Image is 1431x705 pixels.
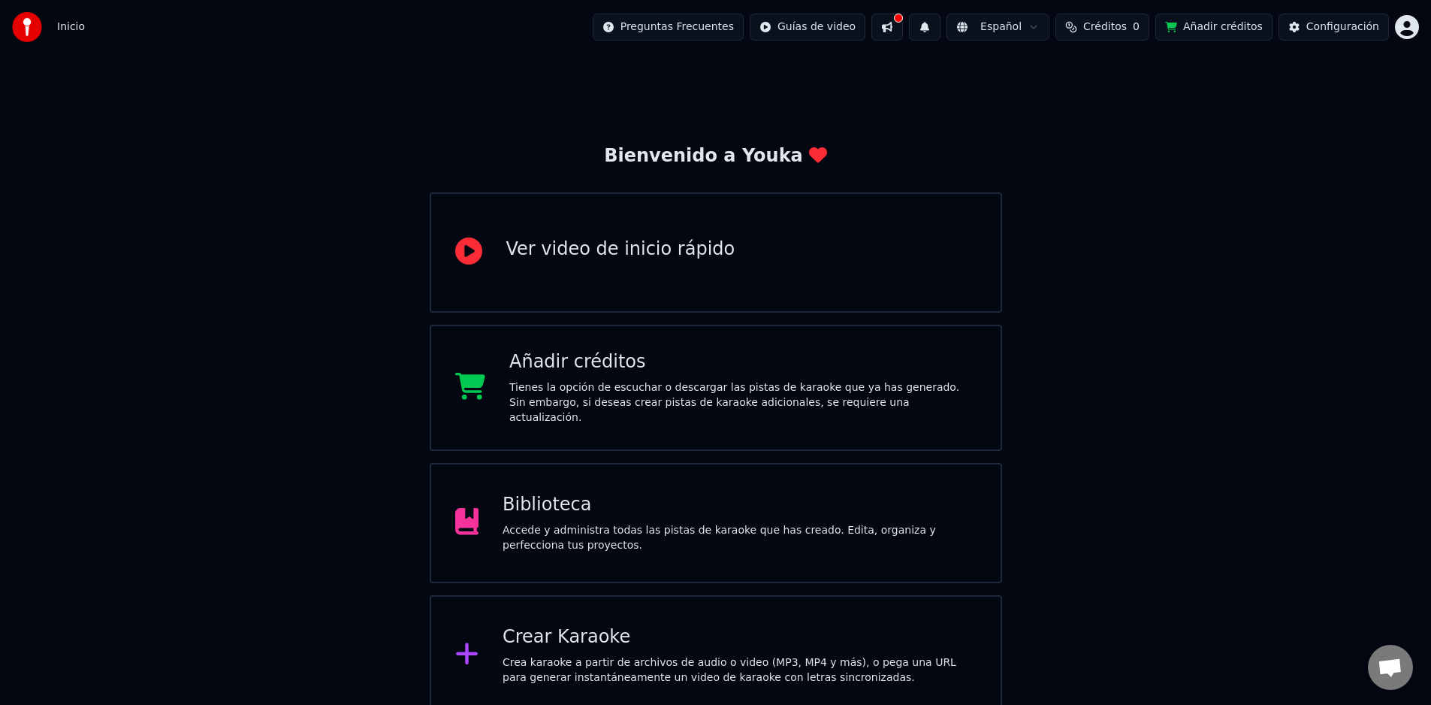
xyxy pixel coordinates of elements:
[1279,14,1389,41] button: Configuración
[1055,14,1149,41] button: Créditos0
[57,20,85,35] nav: breadcrumb
[503,523,977,553] div: Accede y administra todas las pistas de karaoke que has creado. Edita, organiza y perfecciona tus...
[1155,14,1273,41] button: Añadir créditos
[1083,20,1127,35] span: Créditos
[1133,20,1140,35] span: 0
[57,20,85,35] span: Inicio
[750,14,865,41] button: Guías de video
[503,655,977,685] div: Crea karaoke a partir de archivos de audio o video (MP3, MP4 y más), o pega una URL para generar ...
[1306,20,1379,35] div: Configuración
[509,350,977,374] div: Añadir créditos
[12,12,42,42] img: youka
[503,493,977,517] div: Biblioteca
[509,380,977,425] div: Tienes la opción de escuchar o descargar las pistas de karaoke que ya has generado. Sin embargo, ...
[1368,645,1413,690] div: Chat abierto
[604,144,827,168] div: Bienvenido a Youka
[593,14,744,41] button: Preguntas Frecuentes
[506,238,735,262] div: Ver video de inicio rápido
[503,625,977,649] div: Crear Karaoke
